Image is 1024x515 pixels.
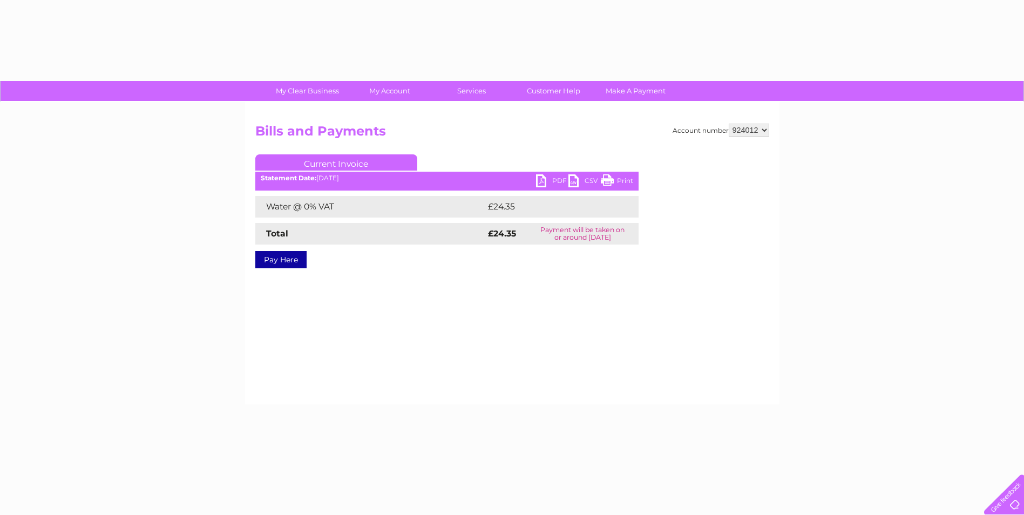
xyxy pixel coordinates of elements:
[485,196,616,218] td: £24.35
[255,174,639,182] div: [DATE]
[255,251,307,268] a: Pay Here
[345,81,434,101] a: My Account
[266,228,288,239] strong: Total
[261,174,316,182] b: Statement Date:
[673,124,769,137] div: Account number
[601,174,633,190] a: Print
[255,124,769,144] h2: Bills and Payments
[255,154,417,171] a: Current Invoice
[488,228,516,239] strong: £24.35
[509,81,598,101] a: Customer Help
[591,81,680,101] a: Make A Payment
[263,81,352,101] a: My Clear Business
[536,174,568,190] a: PDF
[255,196,485,218] td: Water @ 0% VAT
[527,223,639,245] td: Payment will be taken on or around [DATE]
[568,174,601,190] a: CSV
[427,81,516,101] a: Services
